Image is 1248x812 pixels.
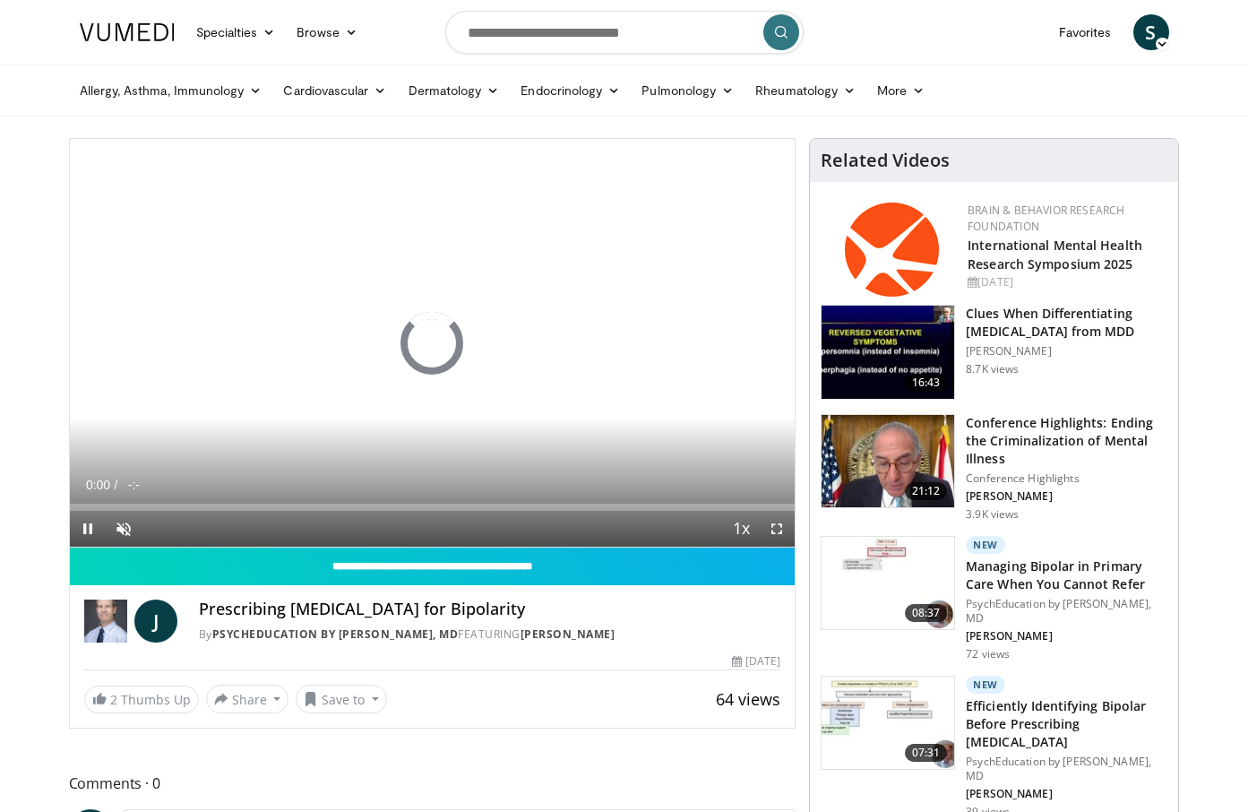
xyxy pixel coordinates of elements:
img: 93ffff33-031b-405f-9290-bb3092a202dd.150x105_q85_crop-smart_upscale.jpg [822,537,954,630]
span: 2 [110,691,117,708]
div: [DATE] [968,274,1164,290]
span: 08:37 [905,604,948,622]
span: 07:31 [905,744,948,762]
h4: Related Videos [821,150,950,171]
button: Save to [296,685,387,713]
video-js: Video Player [70,139,796,548]
img: 6bc95fc0-882d-4061-9ebb-ce70b98f0866.png.150x105_q85_autocrop_double_scale_upscale_version-0.2.png [845,203,939,297]
span: 0:00 [86,478,110,492]
a: Rheumatology [744,73,866,108]
a: Allergy, Asthma, Immunology [69,73,273,108]
p: 8.7K views [966,362,1019,376]
span: 16:43 [905,374,948,392]
a: PsychEducation by [PERSON_NAME], MD [212,626,459,642]
p: [PERSON_NAME] [966,629,1167,644]
img: VuMedi Logo [80,23,175,41]
p: Conference Highlights [966,471,1167,486]
a: More [866,73,935,108]
p: [PERSON_NAME] [966,344,1167,358]
button: Unmute [106,511,142,547]
a: 21:12 Conference Highlights: Ending the Criminalization of Mental Illness Conference Highlights [... [821,414,1167,522]
a: 2 Thumbs Up [84,686,199,713]
button: Fullscreen [759,511,795,547]
img: PsychEducation by James Phelps, MD [84,600,127,643]
button: Playback Rate [723,511,759,547]
a: S [1133,14,1169,50]
h3: Efficiently Identifying Bipolar Before Prescribing [MEDICAL_DATA] [966,697,1167,751]
span: 21:12 [905,482,948,500]
a: Dermatology [398,73,511,108]
div: Progress Bar [70,504,796,511]
a: International Mental Health Research Symposium 2025 [968,237,1142,272]
a: Favorites [1048,14,1123,50]
span: -:- [128,478,140,492]
p: New [966,676,1005,694]
a: 08:37 New Managing Bipolar in Primary Care When You Cannot Refer PsychEducation by [PERSON_NAME],... [821,536,1167,661]
button: Share [206,685,289,713]
p: 72 views [966,647,1010,661]
h4: Prescribing [MEDICAL_DATA] for Bipolarity [199,600,781,619]
a: Specialties [185,14,287,50]
img: bb766ca4-1a7a-496c-a5bd-5a4a5d6b6623.150x105_q85_crop-smart_upscale.jpg [822,677,954,770]
a: Endocrinology [510,73,631,108]
p: PsychEducation by [PERSON_NAME], MD [966,597,1167,626]
p: 3.9K views [966,507,1019,522]
a: Cardiovascular [272,73,397,108]
h3: Managing Bipolar in Primary Care When You Cannot Refer [966,557,1167,593]
h3: Conference Highlights: Ending the Criminalization of Mental Illness [966,414,1167,468]
a: Brain & Behavior Research Foundation [968,203,1124,234]
button: Pause [70,511,106,547]
img: 1419e6f0-d69a-482b-b3ae-1573189bf46e.150x105_q85_crop-smart_upscale.jpg [822,415,954,508]
div: By FEATURING [199,626,781,643]
h3: Clues When Differentiating [MEDICAL_DATA] from MDD [966,305,1167,341]
a: J [134,600,177,643]
a: [PERSON_NAME] [521,626,615,642]
p: New [966,536,1005,554]
span: 64 views [716,688,780,710]
a: Browse [286,14,368,50]
span: / [115,478,118,492]
input: Search topics, interventions [445,11,804,54]
span: Comments 0 [69,772,796,795]
a: Pulmonology [631,73,744,108]
p: PsychEducation by [PERSON_NAME], MD [966,755,1167,783]
div: [DATE] [732,653,780,669]
p: [PERSON_NAME] [966,489,1167,504]
p: [PERSON_NAME] [966,787,1167,801]
img: a6520382-d332-4ed3-9891-ee688fa49237.150x105_q85_crop-smart_upscale.jpg [822,306,954,399]
a: 16:43 Clues When Differentiating [MEDICAL_DATA] from MDD [PERSON_NAME] 8.7K views [821,305,1167,400]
